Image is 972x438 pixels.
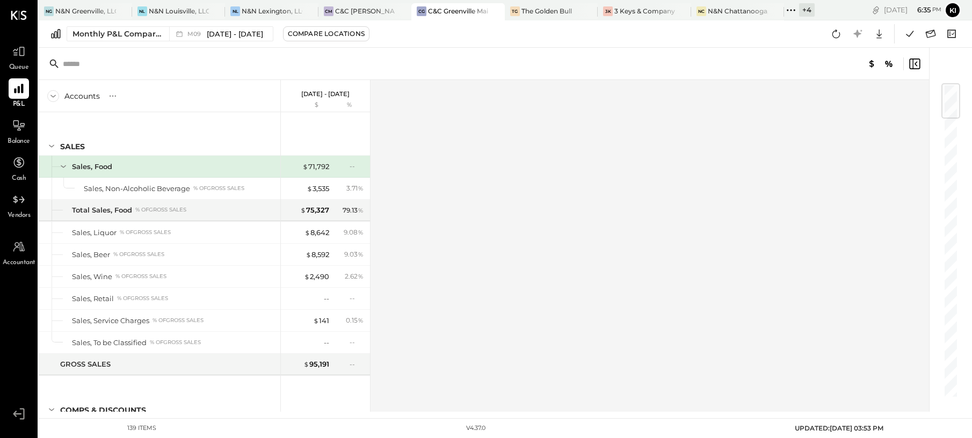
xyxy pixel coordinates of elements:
span: $ [306,250,311,259]
div: Sales, Food [72,162,112,172]
div: Sales, Beer [72,250,110,260]
div: CG [417,6,426,16]
div: Sales, To be Classified [72,338,147,348]
div: N&N Greenville, LLC [55,6,116,16]
span: UPDATED: [DATE] 03:53 PM [795,424,883,432]
div: N&N Louisville, LLC [149,6,209,16]
span: $ [304,272,310,281]
div: v 4.37.0 [466,424,485,433]
div: 3,535 [307,184,329,194]
span: Accountant [3,258,35,268]
div: SALES [60,141,85,152]
div: 0.15 [346,316,364,325]
a: Vendors [1,189,37,221]
div: 8,592 [306,250,329,260]
div: 9.03 [344,250,364,259]
div: NG [44,6,54,16]
span: % [358,250,364,258]
div: The Golden Bull [521,6,572,16]
button: Monthly P&L Comparison M09[DATE] - [DATE] [67,26,273,41]
div: % of GROSS SALES [115,273,166,280]
span: % [358,316,364,324]
div: 79.13 [343,206,364,215]
div: 75,327 [300,205,329,215]
div: -- [350,294,364,303]
div: 2.62 [345,272,364,281]
a: Queue [1,41,37,72]
div: -- [350,338,364,347]
div: + 4 [799,3,815,17]
div: Monthly P&L Comparison [72,28,163,39]
div: 2,490 [304,272,329,282]
div: 95,191 [303,359,329,369]
div: % of GROSS SALES [120,229,171,236]
div: Sales, Non-Alcoholic Beverage [84,184,190,194]
div: -- [350,360,364,369]
div: C&C [PERSON_NAME] LLC [335,6,396,16]
span: $ [302,162,308,171]
div: NC [697,6,706,16]
div: % of GROSS SALES [150,339,201,346]
div: -- [350,162,364,171]
span: M09 [187,31,204,37]
a: Accountant [1,237,37,268]
div: % [332,101,367,109]
span: $ [313,316,319,325]
div: % of GROSS SALES [193,185,244,192]
span: $ [303,360,309,368]
div: -- [324,338,329,348]
button: Ki [944,2,961,19]
div: Comps & Discounts [60,405,146,415]
div: TG [510,6,520,16]
span: Balance [8,137,30,147]
div: % of GROSS SALES [135,206,186,214]
span: $ [300,206,306,214]
a: Balance [1,115,37,147]
div: 71,792 [302,162,329,172]
div: Sales, Service Charges [72,316,149,326]
div: % of GROSS SALES [153,317,204,324]
div: CM [324,6,333,16]
div: Accounts [64,91,100,101]
div: N&N Chattanooga, LLC [708,6,768,16]
span: Cash [12,174,26,184]
div: 9.08 [344,228,364,237]
a: P&L [1,78,37,109]
div: Sales, Retail [72,294,114,304]
div: N&N Lexington, LLC [242,6,302,16]
a: Cash [1,152,37,184]
div: $ [286,101,329,109]
div: 141 [313,316,329,326]
div: -- [324,294,329,304]
div: NL [137,6,147,16]
div: Sales, Liquor [72,228,117,238]
span: % [358,228,364,236]
span: % [358,272,364,280]
p: [DATE] - [DATE] [301,90,350,98]
div: C&C Greenville Main, LLC [428,6,489,16]
div: Total Sales, Food [72,205,132,215]
div: 139 items [127,424,156,433]
div: NL [230,6,240,16]
div: copy link [871,4,881,16]
div: GROSS SALES [60,359,111,369]
div: Compare Locations [288,29,365,38]
span: Queue [9,63,29,72]
div: Sales, Wine [72,272,112,282]
span: $ [304,228,310,237]
span: Vendors [8,211,31,221]
span: % [358,206,364,214]
div: 3K [603,6,613,16]
div: [DATE] [884,5,941,15]
div: 3 Keys & Company [614,6,675,16]
span: % [358,184,364,192]
div: 3.71 [346,184,364,193]
button: Compare Locations [283,26,369,41]
span: P&L [13,100,25,109]
span: $ [307,184,313,193]
div: 8,642 [304,228,329,238]
div: % of GROSS SALES [117,295,168,302]
span: [DATE] - [DATE] [207,29,263,39]
div: % of GROSS SALES [113,251,164,258]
